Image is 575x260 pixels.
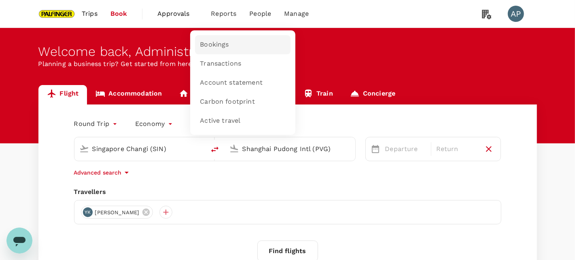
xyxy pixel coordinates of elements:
a: Account statement [195,73,291,92]
span: People [249,9,271,19]
button: Open [199,148,201,149]
span: Carbon footprint [200,97,255,107]
img: Palfinger Asia Pacific Pte Ltd [38,5,76,23]
span: Reports [211,9,236,19]
button: Open [350,148,351,149]
p: Planning a business trip? Get started from here. [38,59,537,69]
span: Active travel [200,116,240,126]
a: Accommodation [87,85,170,104]
span: Book [110,9,127,19]
p: Return [436,144,477,154]
div: Economy [135,117,174,130]
span: Approvals [157,9,198,19]
a: Flight [38,85,87,104]
div: AP [508,6,524,22]
a: Transactions [195,54,291,73]
input: Going to [242,143,338,155]
a: Long stay [170,85,232,104]
button: delete [205,140,225,159]
span: Trips [82,9,98,19]
iframe: Button to launch messaging window [6,228,32,254]
a: Concierge [342,85,404,104]
p: Advanced search [74,168,122,177]
div: Round Trip [74,117,119,130]
div: Travellers [74,187,501,197]
a: Train [295,85,342,104]
div: Welcome back , Administrator . [38,44,537,59]
div: YK[PERSON_NAME] [81,206,153,219]
p: Departure [385,144,426,154]
span: [PERSON_NAME] [90,209,144,217]
a: Active travel [195,111,291,130]
span: Manage [284,9,309,19]
input: Depart from [92,143,188,155]
a: Carbon footprint [195,92,291,111]
a: Bookings [195,35,291,54]
span: Bookings [200,40,229,49]
span: Account statement [200,78,263,87]
button: Advanced search [74,168,132,177]
div: YK [83,207,93,217]
span: Transactions [200,59,241,68]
